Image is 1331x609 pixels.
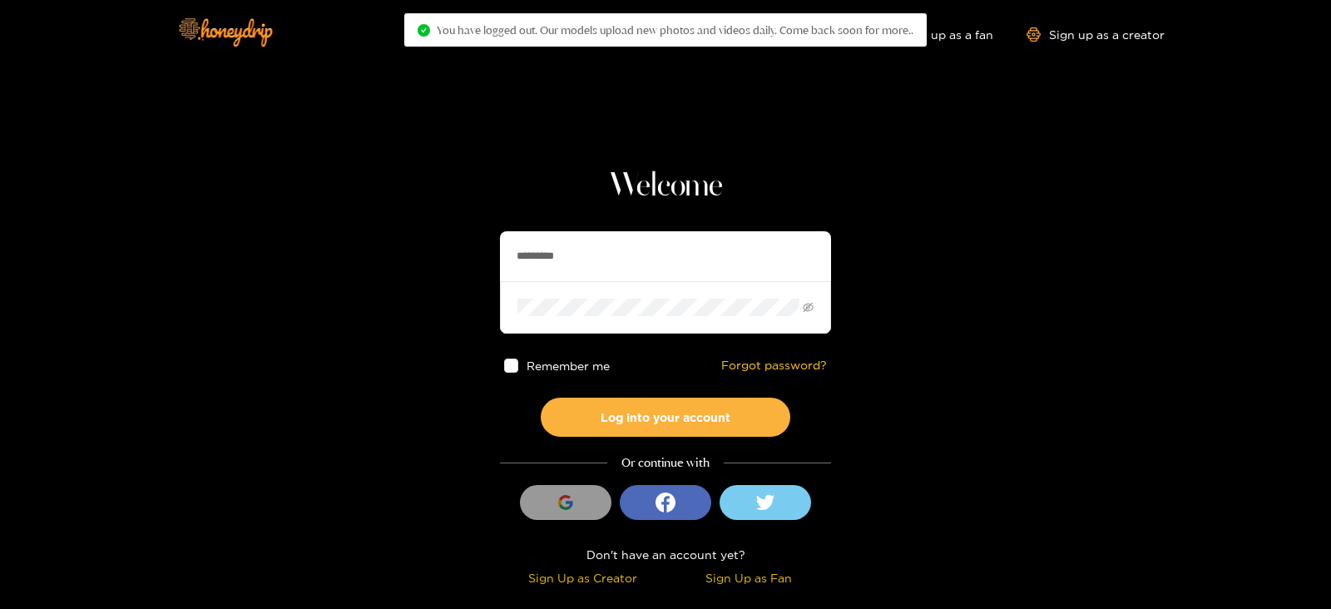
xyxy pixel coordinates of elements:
[879,27,993,42] a: Sign up as a fan
[500,453,831,473] div: Or continue with
[500,166,831,206] h1: Welcome
[803,302,814,313] span: eye-invisible
[670,568,827,587] div: Sign Up as Fan
[500,545,831,564] div: Don't have an account yet?
[504,568,661,587] div: Sign Up as Creator
[541,398,790,437] button: Log into your account
[721,359,827,373] a: Forgot password?
[527,359,610,372] span: Remember me
[437,23,913,37] span: You have logged out. Our models upload new photos and videos daily. Come back soon for more..
[418,24,430,37] span: check-circle
[1027,27,1165,42] a: Sign up as a creator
